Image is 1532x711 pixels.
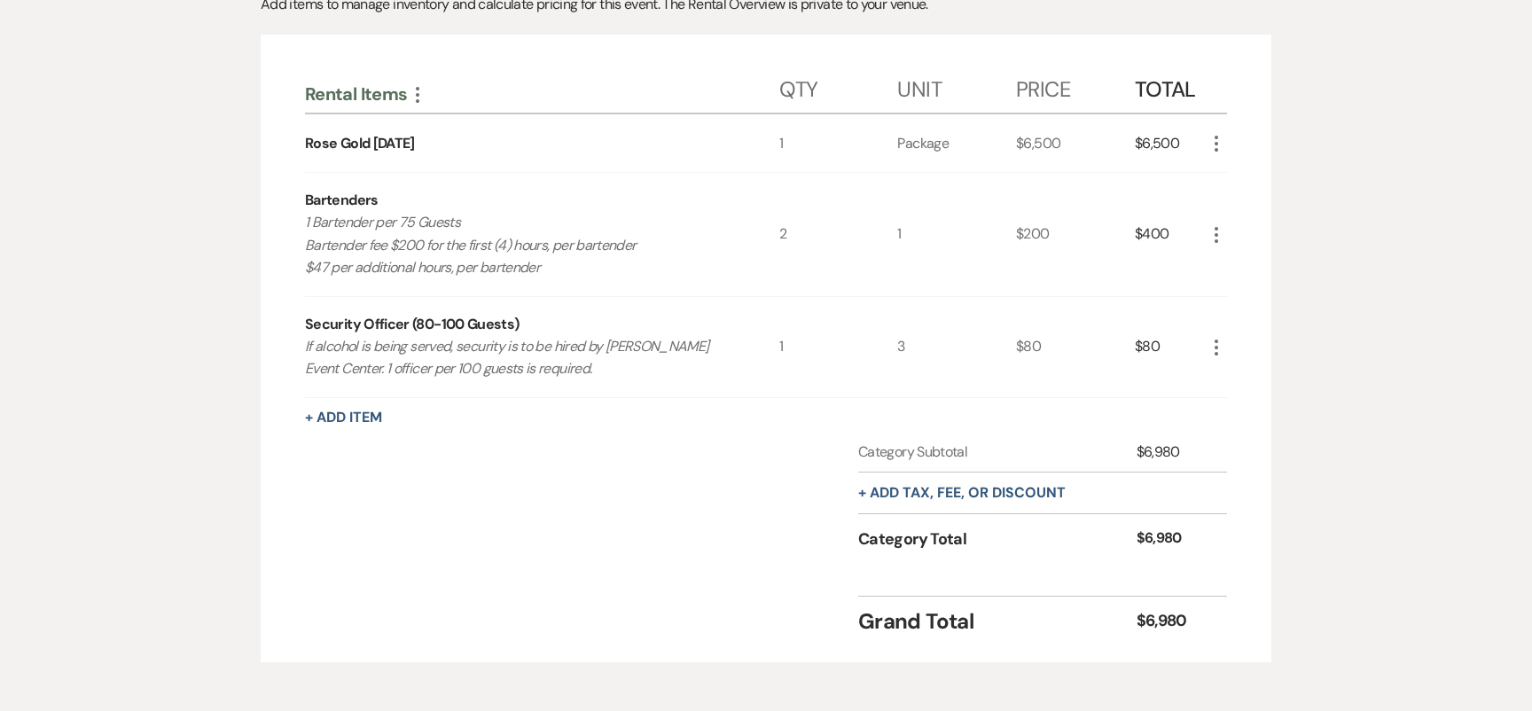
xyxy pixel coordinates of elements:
div: $80 [1135,297,1206,397]
div: 1 [779,297,898,397]
div: 1 [779,114,898,172]
p: If alcohol is being served, security is to be hired by [PERSON_NAME] Event Center. 1 officer per ... [305,335,731,380]
div: Rose Gold [DATE] [305,133,415,154]
div: $80 [1016,297,1135,397]
div: Category Total [858,527,1137,551]
div: Category Subtotal [858,441,1137,463]
div: Qty [779,59,898,113]
div: 2 [779,173,898,296]
div: Rental Items [305,82,779,105]
div: Total [1135,59,1206,113]
div: Security Officer (80-100 Guests) [305,314,520,335]
div: Package [897,114,1016,172]
div: $6,980 [1137,527,1206,551]
div: $6,500 [1135,114,1206,172]
div: Grand Total [858,606,1137,637]
div: Bartenders [305,190,379,211]
div: 3 [897,297,1016,397]
div: $400 [1135,173,1206,296]
button: + Add Item [305,410,382,425]
div: $6,500 [1016,114,1135,172]
div: Unit [897,59,1016,113]
div: Price [1016,59,1135,113]
div: $6,980 [1137,441,1206,463]
div: 1 [897,173,1016,296]
p: 1 Bartender per 75 Guests Bartender fee $200 for the first (4) hours, per bartender $47 per addit... [305,211,731,279]
div: $6,980 [1137,609,1206,633]
div: $200 [1016,173,1135,296]
button: + Add tax, fee, or discount [858,486,1066,500]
